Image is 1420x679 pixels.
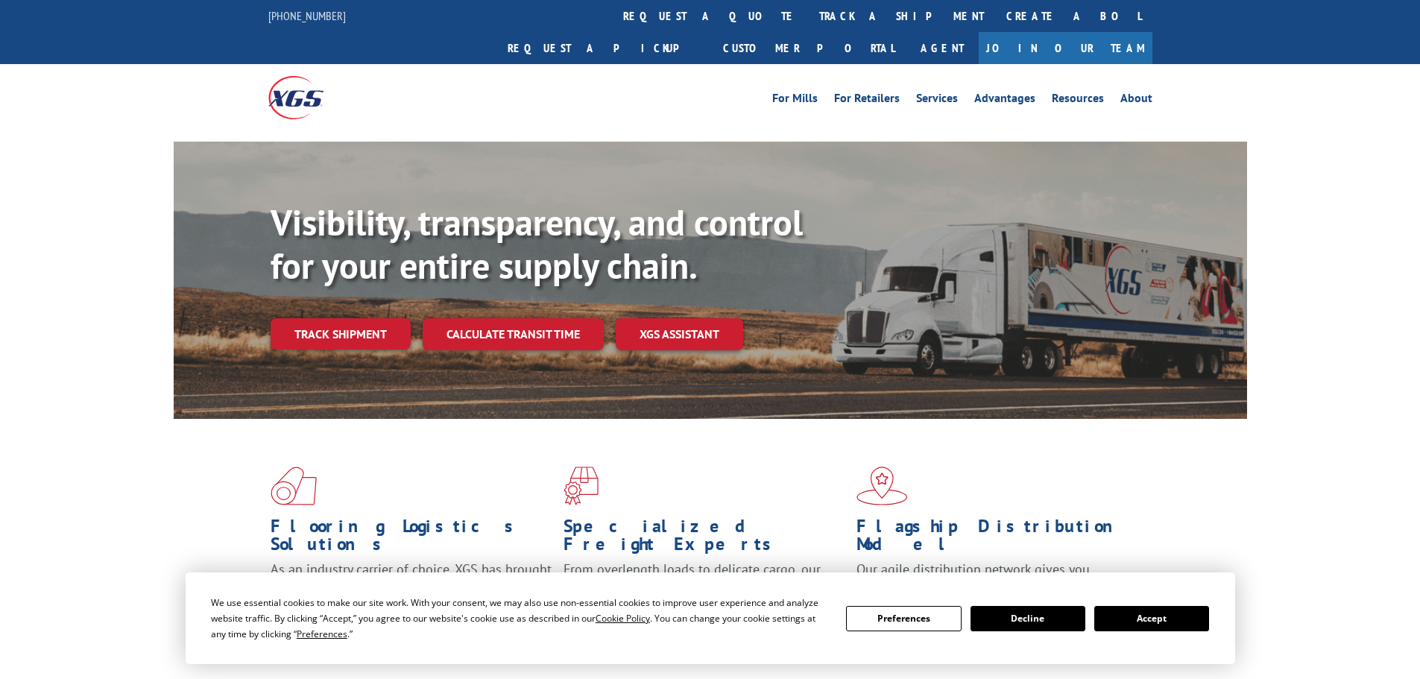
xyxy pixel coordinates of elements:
[1094,606,1209,631] button: Accept
[271,517,552,560] h1: Flooring Logistics Solutions
[271,318,411,350] a: Track shipment
[834,92,900,109] a: For Retailers
[211,595,828,642] div: We use essential cookies to make our site work. With your consent, we may also use non-essential ...
[564,560,845,627] p: From overlength loads to delicate cargo, our experienced staff knows the best way to move your fr...
[856,517,1138,560] h1: Flagship Distribution Model
[186,572,1235,664] div: Cookie Consent Prompt
[564,517,845,560] h1: Specialized Freight Experts
[1120,92,1152,109] a: About
[906,32,979,64] a: Agent
[1052,92,1104,109] a: Resources
[856,560,1131,596] span: Our agile distribution network gives you nationwide inventory management on demand.
[772,92,818,109] a: For Mills
[916,92,958,109] a: Services
[971,606,1085,631] button: Decline
[423,318,604,350] a: Calculate transit time
[979,32,1152,64] a: Join Our Team
[496,32,712,64] a: Request a pickup
[974,92,1035,109] a: Advantages
[297,628,347,640] span: Preferences
[846,606,961,631] button: Preferences
[271,199,803,288] b: Visibility, transparency, and control for your entire supply chain.
[271,560,552,613] span: As an industry carrier of choice, XGS has brought innovation and dedication to flooring logistics...
[856,467,908,505] img: xgs-icon-flagship-distribution-model-red
[564,467,599,505] img: xgs-icon-focused-on-flooring-red
[268,8,346,23] a: [PHONE_NUMBER]
[271,467,317,505] img: xgs-icon-total-supply-chain-intelligence-red
[712,32,906,64] a: Customer Portal
[616,318,743,350] a: XGS ASSISTANT
[596,612,650,625] span: Cookie Policy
